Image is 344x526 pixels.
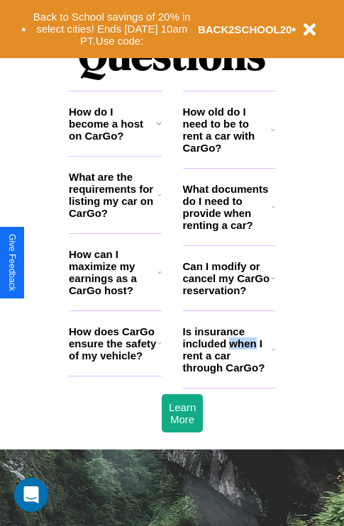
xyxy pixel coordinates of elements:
[183,260,271,296] h3: Can I modify or cancel my CarGo reservation?
[183,183,272,231] h3: What documents do I need to provide when renting a car?
[14,478,48,512] div: Open Intercom Messenger
[69,171,157,219] h3: What are the requirements for listing my car on CarGo?
[162,394,203,432] button: Learn More
[69,106,156,142] h3: How do I become a host on CarGo?
[69,325,157,362] h3: How does CarGo ensure the safety of my vehicle?
[26,7,198,51] button: Back to School savings of 20% in select cities! Ends [DATE] 10am PT.Use code:
[198,23,292,35] b: BACK2SCHOOL20
[183,325,272,374] h3: Is insurance included when I rent a car through CarGo?
[7,234,17,291] div: Give Feedback
[183,106,272,154] h3: How old do I need to be to rent a car with CarGo?
[69,248,157,296] h3: How can I maximize my earnings as a CarGo host?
